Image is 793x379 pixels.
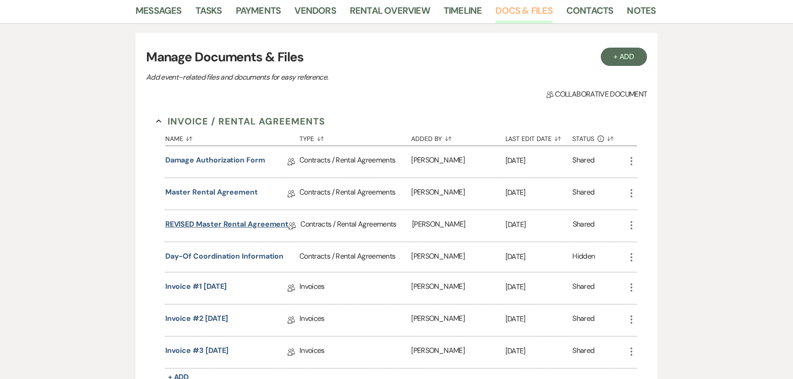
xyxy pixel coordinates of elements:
[196,3,222,23] a: Tasks
[350,3,430,23] a: Rental Overview
[299,178,411,210] div: Contracts / Rental Agreements
[572,187,594,201] div: Shared
[411,272,505,304] div: [PERSON_NAME]
[444,3,482,23] a: Timeline
[136,3,182,23] a: Messages
[572,251,595,263] div: Hidden
[505,128,572,146] button: Last Edit Date
[572,219,594,233] div: Shared
[146,71,467,83] p: Add event–related files and documents for easy reference.
[165,187,258,201] a: Master Rental Agreement
[165,219,289,233] a: REVISED Master Rental Agreement
[572,128,626,146] button: Status
[300,210,412,242] div: Contracts / Rental Agreements
[601,48,647,66] button: + Add
[505,313,572,325] p: [DATE]
[627,3,656,23] a: Notes
[299,272,411,304] div: Invoices
[411,178,505,210] div: [PERSON_NAME]
[156,114,325,128] button: Invoice / Rental Agreements
[165,155,265,169] a: Damage Authorization Form
[505,219,572,231] p: [DATE]
[299,304,411,336] div: Invoices
[294,3,336,23] a: Vendors
[165,281,227,295] a: Invoice #1 [DATE]
[572,135,594,142] span: Status
[299,336,411,368] div: Invoices
[411,336,505,368] div: [PERSON_NAME]
[411,304,505,336] div: [PERSON_NAME]
[236,3,281,23] a: Payments
[299,146,411,178] div: Contracts / Rental Agreements
[411,146,505,178] div: [PERSON_NAME]
[505,155,572,167] p: [DATE]
[495,3,552,23] a: Docs & Files
[411,128,505,146] button: Added By
[165,345,229,359] a: Invoice #3 [DATE]
[146,48,647,67] h3: Manage Documents & Files
[411,242,505,272] div: [PERSON_NAME]
[505,251,572,263] p: [DATE]
[546,89,647,100] span: Collaborative document
[505,345,572,357] p: [DATE]
[572,281,594,295] div: Shared
[505,281,572,293] p: [DATE]
[572,345,594,359] div: Shared
[299,242,411,272] div: Contracts / Rental Agreements
[572,155,594,169] div: Shared
[572,313,594,327] div: Shared
[165,128,299,146] button: Name
[299,128,411,146] button: Type
[505,187,572,199] p: [DATE]
[165,313,228,327] a: Invoice #2 [DATE]
[566,3,614,23] a: Contacts
[165,251,284,262] button: Day-Of Coordination Information
[412,210,506,242] div: [PERSON_NAME]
